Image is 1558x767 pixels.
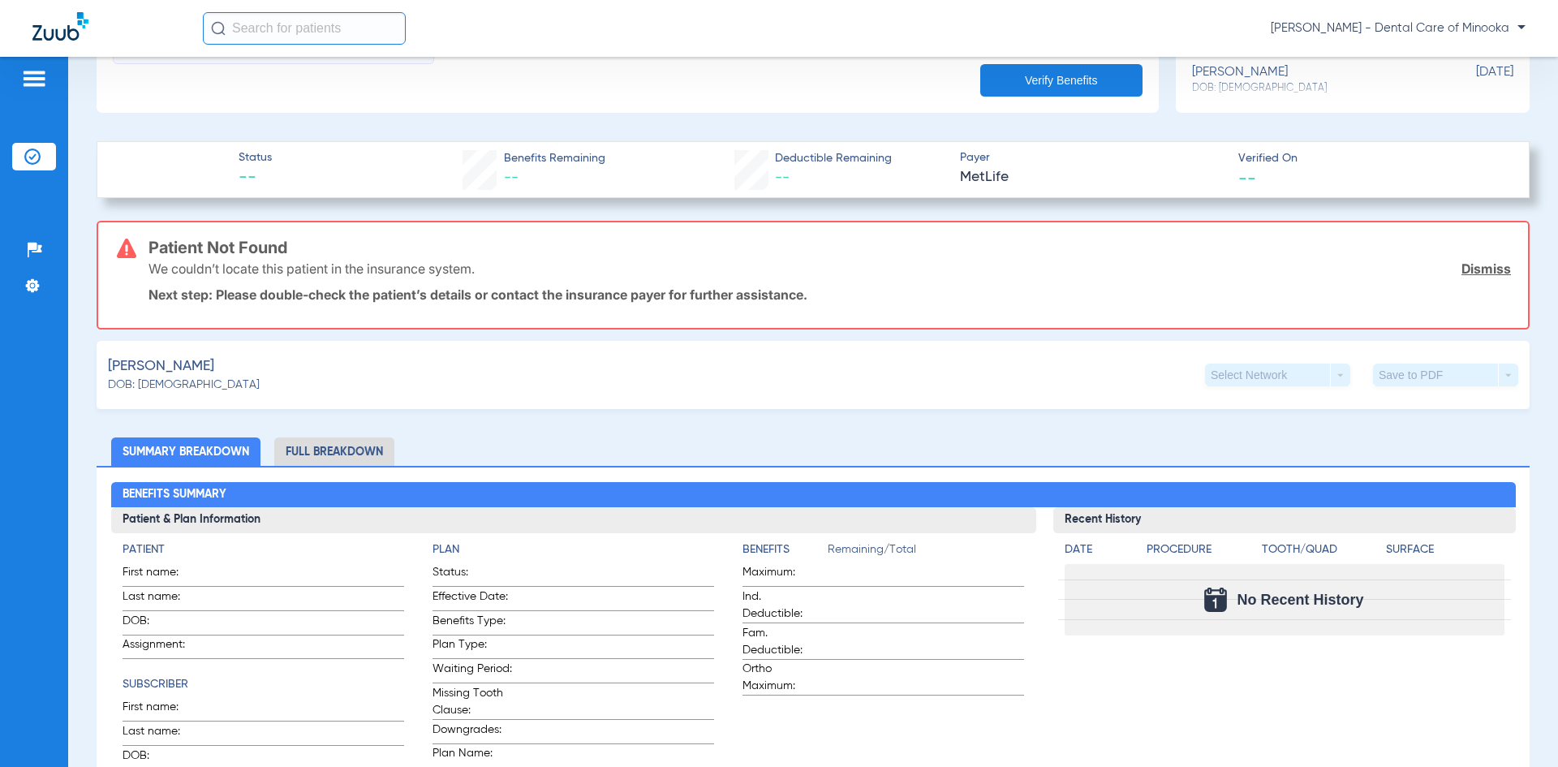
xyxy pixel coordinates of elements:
span: DOB: [123,613,202,635]
p: Next step: Please double-check the patient’s details or contact the insurance payer for further a... [148,287,1511,303]
img: error-icon [117,239,136,258]
span: Verified On [1238,150,1503,167]
h3: Recent History [1053,507,1516,533]
span: MetLife [960,167,1224,187]
img: Calendar [1204,588,1227,612]
span: [DATE] [1432,65,1513,95]
span: [PERSON_NAME] [108,356,214,377]
h3: Patient & Plan Information [111,507,1036,533]
app-breakdown-title: Procedure [1147,541,1257,564]
app-breakdown-title: Date [1065,541,1133,564]
a: Dismiss [1461,261,1511,277]
div: [PERSON_NAME] [1192,65,1432,95]
h4: Patient [123,541,404,558]
h2: Benefits Summary [111,482,1516,508]
h4: Tooth/Quad [1262,541,1380,558]
span: Status: [433,564,512,586]
span: Payer [960,149,1224,166]
span: -- [1238,169,1256,186]
h4: Surface [1386,541,1504,558]
span: Downgrades: [433,722,512,743]
li: Full Breakdown [274,437,394,466]
app-breakdown-title: Tooth/Quad [1262,541,1380,564]
h4: Procedure [1147,541,1257,558]
li: Summary Breakdown [111,437,260,466]
span: Ind. Deductible: [742,588,822,623]
h4: Benefits [742,541,828,558]
span: Waiting Period: [433,661,512,683]
p: We couldn’t locate this patient in the insurance system. [148,261,475,277]
img: Search Icon [211,21,226,36]
h4: Date [1065,541,1133,558]
h4: Subscriber [123,676,404,693]
img: Zuub Logo [32,12,88,41]
span: Status [239,149,272,166]
img: hamburger-icon [21,69,47,88]
span: Remaining/Total [828,541,1024,564]
span: Missing Tooth Clause: [433,685,512,719]
span: Benefits Type: [433,613,512,635]
span: Effective Date: [433,588,512,610]
span: First name: [123,699,202,721]
span: [PERSON_NAME] - Dental Care of Minooka [1271,20,1526,37]
span: Fam. Deductible: [742,625,822,659]
app-breakdown-title: Surface [1386,541,1504,564]
span: Last name: [123,723,202,745]
span: Ortho Maximum: [742,661,822,695]
span: -- [504,170,519,185]
span: Plan Name: [433,745,512,767]
h3: Patient Not Found [148,239,1511,256]
span: Last name: [123,588,202,610]
button: Verify Benefits [980,64,1143,97]
span: First name: [123,564,202,586]
span: -- [239,167,272,190]
span: Deductible Remaining [775,150,892,167]
span: Assignment: [123,636,202,658]
span: Maximum: [742,564,822,586]
span: -- [775,170,790,185]
h4: Plan [433,541,714,558]
span: Plan Type: [433,636,512,658]
span: No Recent History [1237,592,1363,608]
app-breakdown-title: Benefits [742,541,828,564]
span: DOB: [DEMOGRAPHIC_DATA] [108,377,260,394]
span: Benefits Remaining [504,150,605,167]
input: Search for patients [203,12,406,45]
